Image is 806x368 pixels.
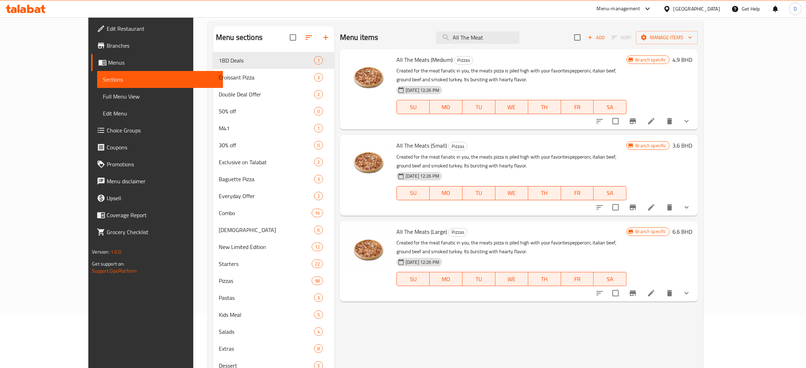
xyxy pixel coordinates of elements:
[219,56,314,65] span: 1BD Deals
[219,277,312,285] span: Pizzas
[314,310,323,319] div: items
[591,285,608,302] button: sort-choices
[672,55,692,65] h6: 4.9 BHD
[624,199,641,216] button: Branch-specific-item
[531,188,558,198] span: TH
[314,74,323,81] span: 3
[396,66,626,84] p: Created for the meat fanatic in you, the meats pizza is piled high with your favoritespepperoni, ...
[633,228,669,235] span: Branch specific
[91,122,223,139] a: Choice Groups
[314,295,323,301] span: 3
[608,114,623,129] span: Select to update
[346,227,391,272] img: All The Meats (Large)
[91,20,223,37] a: Edit Restaurant
[216,32,263,43] h2: Menu sections
[454,56,473,65] div: Pizzas
[678,285,695,302] button: show more
[213,69,334,86] div: Croissant Pizza3
[314,56,323,65] div: items
[103,109,217,118] span: Edit Menu
[448,142,467,150] div: Pizzas
[219,209,312,217] div: Combo
[314,226,323,234] div: items
[564,274,591,284] span: FR
[91,54,223,71] a: Menus
[312,209,323,217] div: items
[465,188,493,198] span: TU
[213,137,334,154] div: 30% off0
[213,52,334,69] div: 1BD Deals1
[433,274,460,284] span: MO
[396,238,626,256] p: Created for the meat fanatic in you, the meats pizza is piled high with your favoritespepperoni, ...
[219,175,314,183] span: Baguette Pizza
[647,117,655,125] a: Edit menu item
[314,227,323,233] span: 6
[111,247,122,256] span: 1.0.0
[314,141,323,149] div: items
[219,107,314,115] span: 50% off
[97,88,223,105] a: Full Menu View
[346,141,391,186] img: All The Meats (Small)
[219,327,314,336] div: Salads
[430,272,463,286] button: MO
[219,226,314,234] span: [DEMOGRAPHIC_DATA]
[108,58,217,67] span: Menus
[312,244,323,250] span: 12
[107,194,217,202] span: Upsell
[314,125,323,132] span: 1
[403,87,442,94] span: [DATE] 12:26 PM
[213,255,334,272] div: Starters22
[400,188,427,198] span: SU
[498,274,525,284] span: WE
[624,113,641,130] button: Branch-specific-item
[107,126,217,135] span: Choice Groups
[213,221,334,238] div: [DEMOGRAPHIC_DATA]6
[312,261,323,267] span: 22
[531,102,558,112] span: TH
[465,102,493,112] span: TU
[624,285,641,302] button: Branch-specific-item
[346,55,391,100] img: All The Meats (Medium)
[495,186,528,200] button: WE
[91,139,223,156] a: Coupons
[107,160,217,168] span: Promotions
[498,188,525,198] span: WE
[449,228,467,236] span: Pizzas
[585,32,607,43] button: Add
[91,224,223,241] a: Grocery Checklist
[92,259,124,268] span: Get support on:
[219,124,314,132] span: M41
[396,226,447,237] span: All The Meats (Large)
[528,100,561,114] button: TH
[340,32,378,43] h2: Menu items
[219,260,312,268] span: Starters
[219,243,312,251] span: New Limited Edition
[465,274,493,284] span: TU
[312,260,323,268] div: items
[219,158,314,166] div: Exclusive on Talabat
[436,31,519,44] input: search
[314,345,323,352] span: 8
[587,34,606,42] span: Add
[400,274,427,284] span: SU
[213,323,334,340] div: Salads4
[213,103,334,120] div: 50% off0
[585,32,607,43] span: Add item
[107,228,217,236] span: Grocery Checklist
[528,186,561,200] button: TH
[219,73,314,82] span: Croissant Pizza
[219,90,314,99] span: Double Deal Offer
[213,340,334,357] div: Extras8
[682,203,691,212] svg: Show Choices
[531,274,558,284] span: TH
[91,173,223,190] a: Menu disclaimer
[433,188,460,198] span: MO
[213,238,334,255] div: New Limited Edition12
[794,5,797,13] span: D
[312,277,323,285] div: items
[314,176,323,183] span: 3
[312,278,323,284] span: 98
[463,100,495,114] button: TU
[642,33,692,42] span: Manage items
